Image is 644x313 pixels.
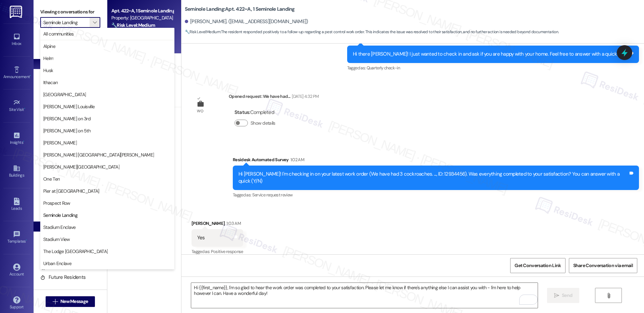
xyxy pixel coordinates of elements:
[234,109,250,116] b: Status
[547,288,580,303] button: Send
[43,139,77,146] span: [PERSON_NAME]
[43,30,74,37] span: All communities
[34,190,107,197] div: Residents
[353,51,628,58] div: Hi there [PERSON_NAME]! I just wanted to check in and ask if you are happy with your home. Feel f...
[40,7,100,17] label: Viewing conversations for
[573,262,633,269] span: Share Conversation via email
[225,220,240,227] div: 1:03 AM
[34,129,107,136] div: Prospects
[289,156,304,163] div: 1:02 AM
[43,224,76,231] span: Stadium Enclave
[3,229,30,247] a: Templates •
[40,274,86,281] div: Future Residents
[191,283,537,308] textarea: To enrich screen reader interactions, please activate Accessibility in Grammarly extension settings
[111,14,173,21] div: Property: [GEOGRAPHIC_DATA]
[34,38,107,45] div: Prospects + Residents
[252,192,293,198] span: Service request review
[60,298,88,305] span: New Message
[24,106,25,111] span: •
[3,196,30,214] a: Leads
[43,164,119,170] span: [PERSON_NAME][GEOGRAPHIC_DATA]
[43,55,53,62] span: Helm
[10,6,23,18] img: ResiDesk Logo
[211,249,243,254] span: Positive response
[26,238,27,243] span: •
[192,247,243,256] div: Tagged as:
[192,220,243,229] div: [PERSON_NAME]
[197,234,205,241] div: Yes
[43,91,86,98] span: [GEOGRAPHIC_DATA]
[34,252,107,259] div: Past + Future Residents
[43,260,71,267] span: Urban Enclave
[234,107,278,118] div: : Completed
[238,171,628,185] div: Hi [PERSON_NAME]! I'm checking in on your latest work order (We have had 3 cockroaches. ..., ID: ...
[606,293,611,298] i: 
[233,190,639,200] div: Tagged as:
[3,97,30,115] a: Site Visit •
[111,22,155,28] strong: 🔧 Risk Level: Medium
[43,43,55,50] span: Alpine
[367,65,400,71] span: Quarterly check-in
[43,103,95,110] span: [PERSON_NAME] Louisville
[43,115,91,122] span: [PERSON_NAME] on 3rd
[515,262,561,269] span: Get Conversation Link
[185,28,559,36] span: : The resident responded positively to a follow-up regarding a pest control work order. This indi...
[43,212,77,218] span: Seminole Landing
[53,299,58,304] i: 
[251,120,275,127] label: Show details
[43,176,60,182] span: One Ten
[46,296,95,307] button: New Message
[23,139,24,144] span: •
[229,93,319,102] div: Opened request: We have had...
[43,17,90,28] input: All communities
[233,156,639,166] div: Residesk Automated Survey
[43,188,99,194] span: Pier at [GEOGRAPHIC_DATA]
[3,261,30,279] a: Account
[43,127,91,134] span: [PERSON_NAME] on 5th
[43,151,154,158] span: [PERSON_NAME] [GEOGRAPHIC_DATA][PERSON_NAME]
[510,258,565,273] button: Get Conversation Link
[3,31,30,49] a: Inbox
[43,79,58,86] span: Ithacan
[30,73,31,78] span: •
[347,63,639,73] div: Tagged as:
[43,200,70,206] span: Prospect Row
[43,67,53,74] span: Husk
[43,248,108,255] span: The Lodge [GEOGRAPHIC_DATA]
[3,294,30,312] a: Support
[185,6,295,13] b: Seminole Landing: Apt. 422~A, 1 Seminole Landing
[554,293,559,298] i: 
[569,258,637,273] button: Share Conversation via email
[185,29,220,35] strong: 🔧 Risk Level: Medium
[562,292,572,299] span: Send
[3,130,30,148] a: Insights •
[290,93,319,100] div: [DATE] 4:32 PM
[43,236,70,243] span: Stadium View
[93,20,97,25] i: 
[3,163,30,181] a: Buildings
[197,108,203,115] div: WO
[111,7,173,14] div: Apt. 422~A, 1 Seminole Landing
[185,18,308,25] div: [PERSON_NAME]. ([EMAIL_ADDRESS][DOMAIN_NAME])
